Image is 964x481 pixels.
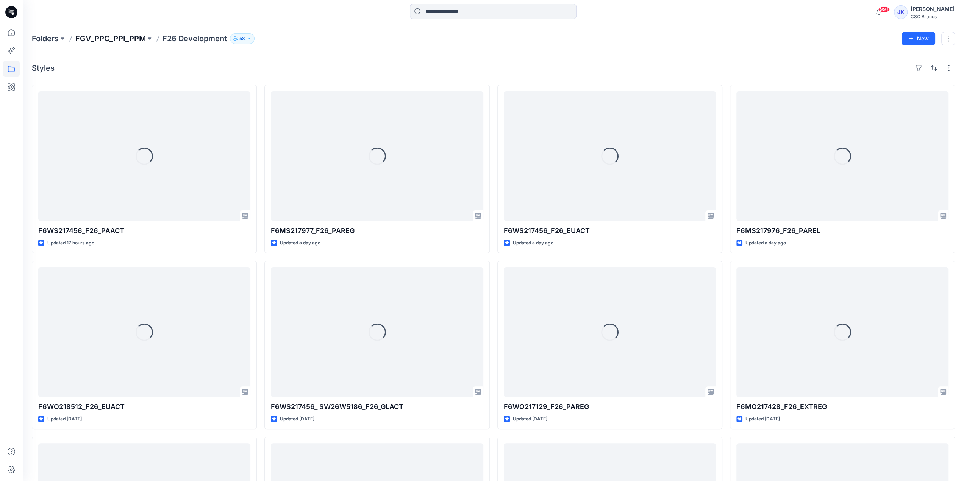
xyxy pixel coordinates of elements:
[878,6,890,12] span: 99+
[504,226,716,236] p: F6WS217456_F26_EUACT
[911,5,955,14] div: [PERSON_NAME]
[280,239,320,247] p: Updated a day ago
[513,239,553,247] p: Updated a day ago
[504,402,716,412] p: F6WO217129_F26_PAREG
[894,5,908,19] div: JK
[239,34,245,43] p: 58
[162,33,227,44] p: F26 Development
[75,33,146,44] a: FGV_PPC_PPI_PPM
[271,402,483,412] p: F6WS217456_ SW26W5186_F26_GLACT
[911,14,955,19] div: CSC Brands
[280,415,314,423] p: Updated [DATE]
[271,226,483,236] p: F6MS217977_F26_PAREG
[230,33,255,44] button: 58
[745,415,780,423] p: Updated [DATE]
[736,402,948,412] p: F6MO217428_F26_EXTREG
[745,239,786,247] p: Updated a day ago
[902,32,935,45] button: New
[38,402,250,412] p: F6WO218512_F26_EUACT
[47,415,82,423] p: Updated [DATE]
[32,33,59,44] a: Folders
[32,64,55,73] h4: Styles
[38,226,250,236] p: F6WS217456_F26_PAACT
[513,415,547,423] p: Updated [DATE]
[47,239,94,247] p: Updated 17 hours ago
[736,226,948,236] p: F6MS217976_F26_PAREL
